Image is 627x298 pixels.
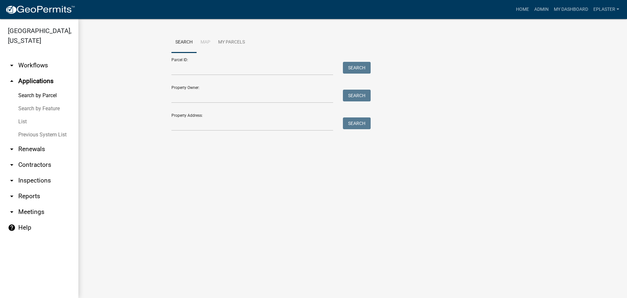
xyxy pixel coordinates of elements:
[8,224,16,232] i: help
[8,61,16,69] i: arrow_drop_down
[513,3,532,16] a: Home
[8,77,16,85] i: arrow_drop_up
[551,3,591,16] a: My Dashboard
[8,161,16,169] i: arrow_drop_down
[8,208,16,216] i: arrow_drop_down
[8,177,16,184] i: arrow_drop_down
[171,32,197,53] a: Search
[532,3,551,16] a: Admin
[343,117,371,129] button: Search
[8,192,16,200] i: arrow_drop_down
[591,3,622,16] a: eplaster
[8,145,16,153] i: arrow_drop_down
[343,62,371,74] button: Search
[343,90,371,101] button: Search
[214,32,249,53] a: My Parcels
